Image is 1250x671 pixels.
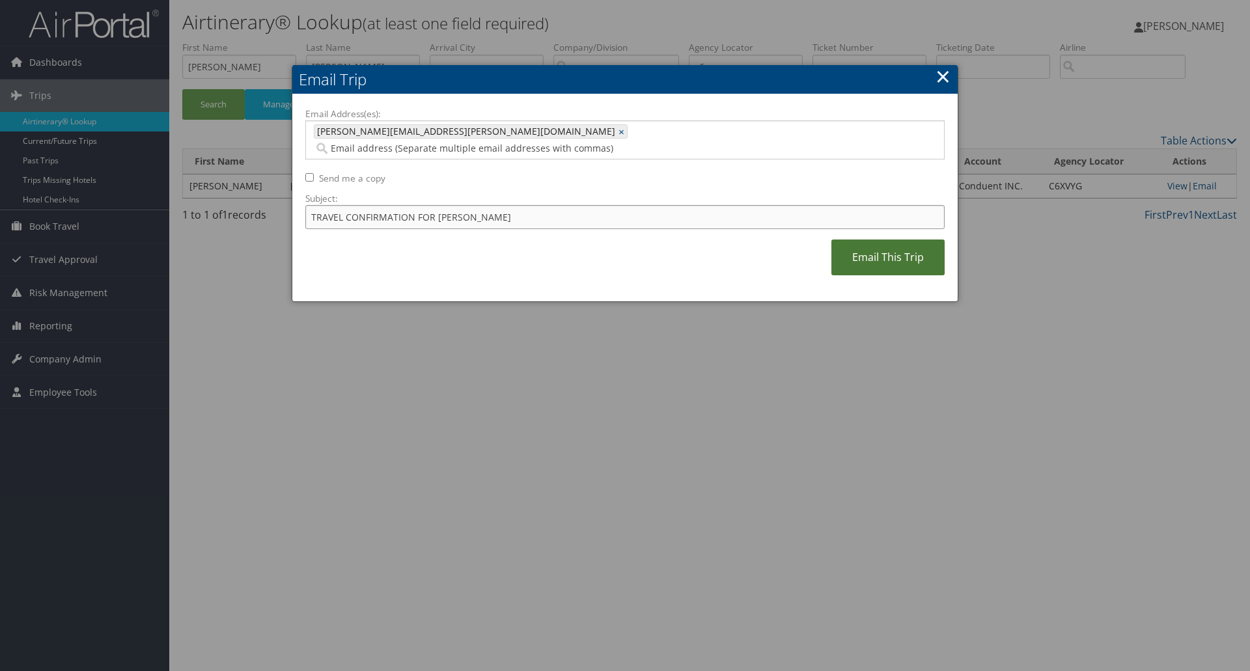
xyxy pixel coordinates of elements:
label: Email Address(es): [305,107,945,120]
input: Add a short subject for the email [305,205,945,229]
h2: Email Trip [292,65,958,94]
label: Subject: [305,192,945,205]
span: [PERSON_NAME][EMAIL_ADDRESS][PERSON_NAME][DOMAIN_NAME] [314,125,615,138]
a: × [618,125,627,138]
input: Email address (Separate multiple email addresses with commas) [314,142,760,155]
a: Email This Trip [831,240,945,275]
a: × [936,63,951,89]
label: Send me a copy [319,172,385,185]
